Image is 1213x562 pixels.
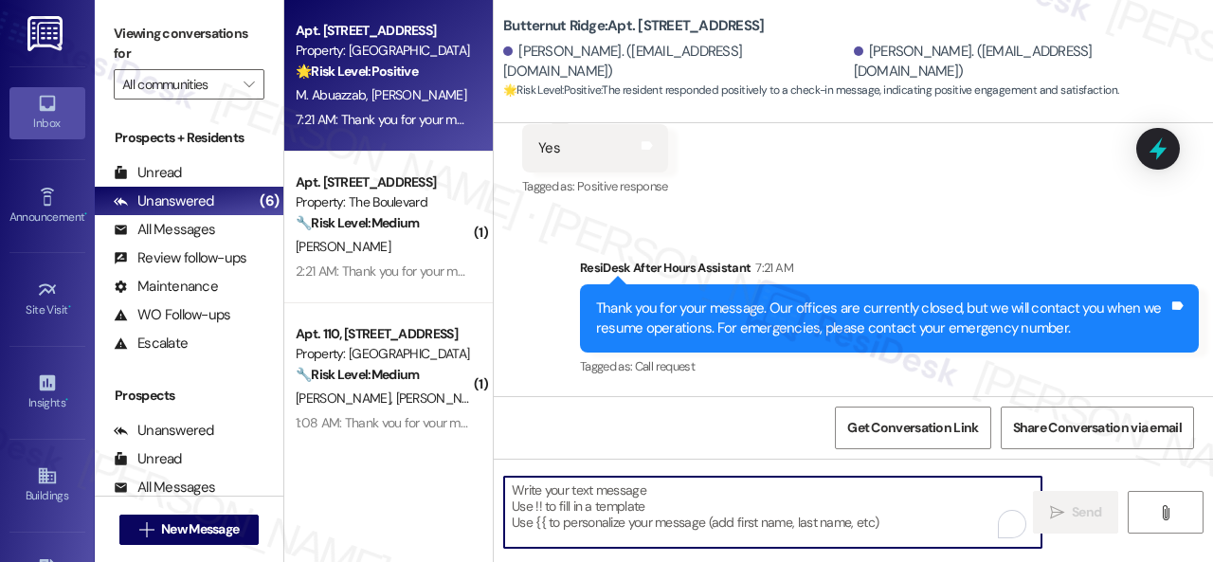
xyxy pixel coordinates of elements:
[296,41,471,61] div: Property: [GEOGRAPHIC_DATA]
[296,344,471,364] div: Property: [GEOGRAPHIC_DATA]
[835,407,990,449] button: Get Conversation Link
[139,522,154,537] i: 
[114,334,188,354] div: Escalate
[296,86,371,103] span: M. Abuazzab
[296,192,471,212] div: Property: The Boulevard
[503,42,849,82] div: [PERSON_NAME]. ([EMAIL_ADDRESS][DOMAIN_NAME])
[114,191,214,211] div: Unanswered
[504,477,1041,548] textarea: To enrich screen reader interactions, please activate Accessibility in Grammarly extension settings
[9,87,85,138] a: Inbox
[114,478,215,498] div: All Messages
[114,19,264,69] label: Viewing conversations for
[1072,502,1101,522] span: Send
[65,393,68,407] span: •
[1158,505,1172,520] i: 
[396,390,491,407] span: [PERSON_NAME]
[296,366,419,383] strong: 🔧 Risk Level: Medium
[114,248,246,268] div: Review follow-ups
[296,214,419,231] strong: 🔧 Risk Level: Medium
[9,367,85,418] a: Insights •
[114,220,215,240] div: All Messages
[68,300,71,314] span: •
[122,69,234,100] input: All communities
[1050,505,1064,520] i: 
[1001,407,1194,449] button: Share Conversation via email
[296,63,418,80] strong: 🌟 Risk Level: Positive
[95,386,283,406] div: Prospects
[161,519,239,539] span: New Message
[244,77,254,92] i: 
[95,128,283,148] div: Prospects + Residents
[119,515,260,545] button: New Message
[371,86,466,103] span: [PERSON_NAME]
[27,16,66,51] img: ResiDesk Logo
[503,82,601,98] strong: 🌟 Risk Level: Positive
[9,274,85,325] a: Site Visit •
[296,324,471,344] div: Apt. 110, [STREET_ADDRESS]
[635,358,695,374] span: Call request
[503,16,764,36] b: Butternut Ridge: Apt. [STREET_ADDRESS]
[847,418,978,438] span: Get Conversation Link
[296,21,471,41] div: Apt. [STREET_ADDRESS]
[538,138,560,158] div: Yes
[580,353,1199,380] div: Tagged as:
[114,305,230,325] div: WO Follow-ups
[1013,418,1182,438] span: Share Conversation via email
[580,258,1199,284] div: ResiDesk After Hours Assistant
[296,390,396,407] span: [PERSON_NAME]
[522,172,668,200] div: Tagged as:
[854,42,1200,82] div: [PERSON_NAME]. ([EMAIL_ADDRESS][DOMAIN_NAME])
[114,163,182,183] div: Unread
[577,178,668,194] span: Positive response
[114,421,214,441] div: Unanswered
[596,299,1168,339] div: Thank you for your message. Our offices are currently closed, but we will contact you when we res...
[296,172,471,192] div: Apt. [STREET_ADDRESS]
[296,238,390,255] span: [PERSON_NAME]
[84,208,87,221] span: •
[9,460,85,511] a: Buildings
[1033,491,1118,534] button: Send
[503,81,1118,100] span: : The resident responded positively to a check-in message, indicating positive engagement and sat...
[114,277,218,297] div: Maintenance
[255,187,283,216] div: (6)
[751,258,792,278] div: 7:21 AM
[114,449,182,469] div: Unread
